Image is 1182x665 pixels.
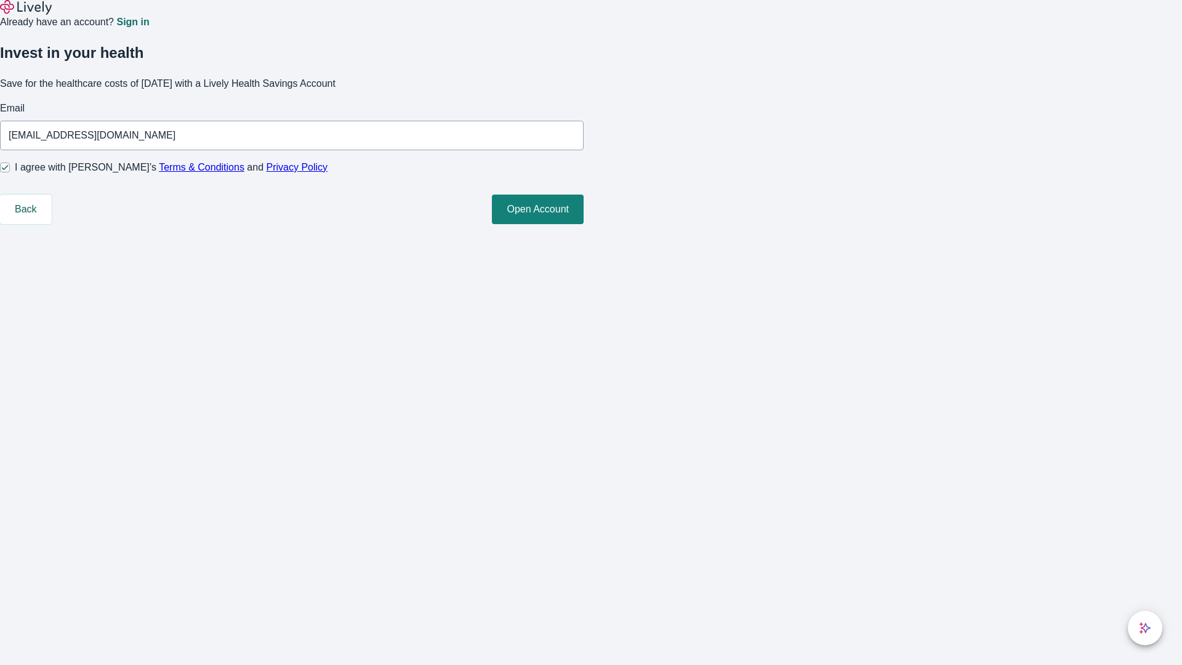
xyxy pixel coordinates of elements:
span: I agree with [PERSON_NAME]’s and [15,160,328,175]
svg: Lively AI Assistant [1139,622,1151,634]
button: chat [1128,611,1162,645]
a: Terms & Conditions [159,162,244,172]
a: Privacy Policy [267,162,328,172]
a: Sign in [116,17,149,27]
button: Open Account [492,195,584,224]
